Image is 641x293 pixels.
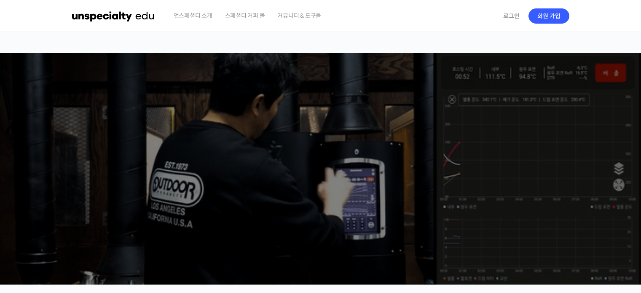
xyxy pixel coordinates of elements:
a: 로그인 [498,6,525,26]
a: 회원 가입 [528,8,569,24]
p: 시간과 장소에 구애받지 않고, 검증된 커리큘럼으로 [8,175,633,187]
p: [PERSON_NAME]을 다하는 당신을 위해, 최고와 함께 만든 커피 클래스 [8,129,633,172]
